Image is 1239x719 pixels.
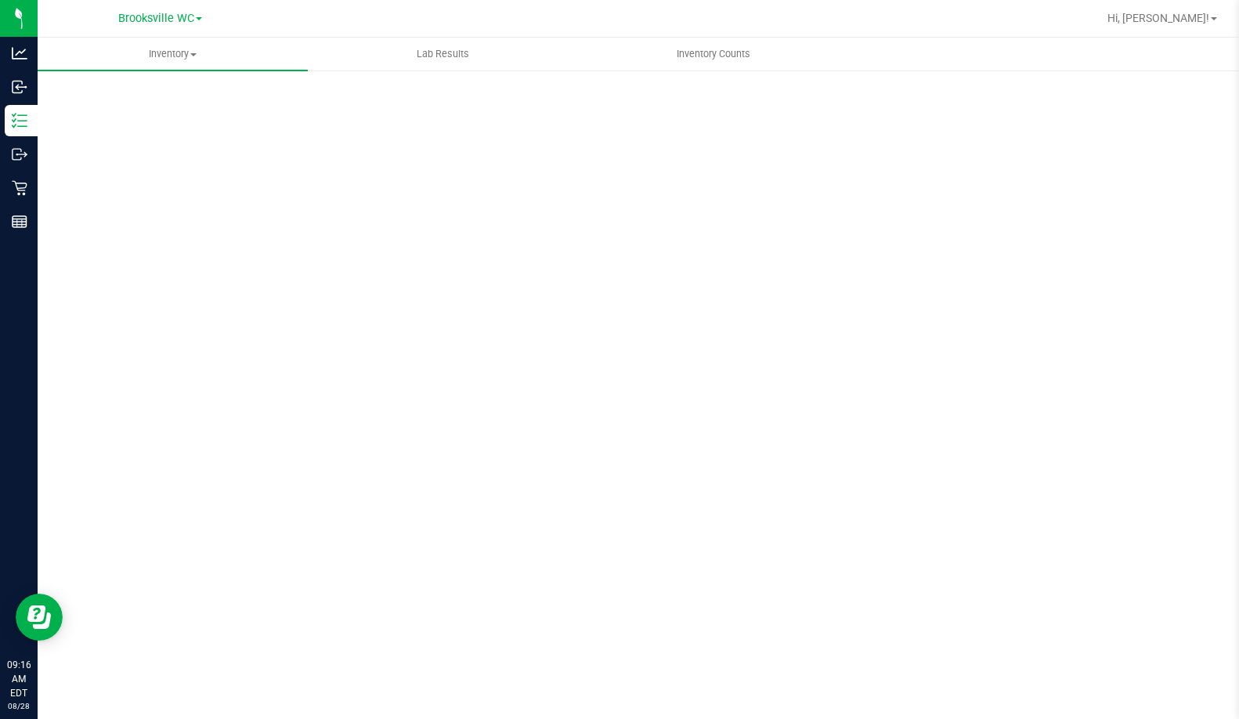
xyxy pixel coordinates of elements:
[12,146,27,162] inline-svg: Outbound
[1107,12,1209,24] span: Hi, [PERSON_NAME]!
[12,180,27,196] inline-svg: Retail
[308,38,578,70] a: Lab Results
[396,47,490,61] span: Lab Results
[578,38,848,70] a: Inventory Counts
[118,12,194,25] span: Brooksville WC
[38,38,308,70] a: Inventory
[16,594,63,641] iframe: Resource center
[38,47,308,61] span: Inventory
[12,214,27,229] inline-svg: Reports
[12,113,27,128] inline-svg: Inventory
[7,700,31,712] p: 08/28
[12,79,27,95] inline-svg: Inbound
[12,45,27,61] inline-svg: Analytics
[7,658,31,700] p: 09:16 AM EDT
[656,47,771,61] span: Inventory Counts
